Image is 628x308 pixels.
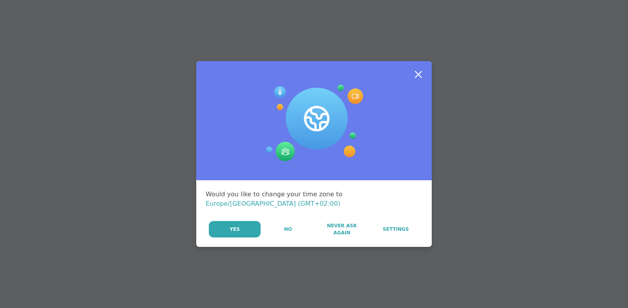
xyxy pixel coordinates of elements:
[265,85,363,161] img: Session Experience
[315,221,368,237] button: Never Ask Again
[284,226,292,233] span: No
[383,226,409,233] span: Settings
[206,190,422,208] div: Would you like to change your time zone to
[230,226,240,233] span: Yes
[209,221,261,237] button: Yes
[261,221,314,237] button: No
[369,221,422,237] a: Settings
[206,200,340,207] span: Europe/[GEOGRAPHIC_DATA] (GMT+02:00)
[319,222,364,236] span: Never Ask Again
